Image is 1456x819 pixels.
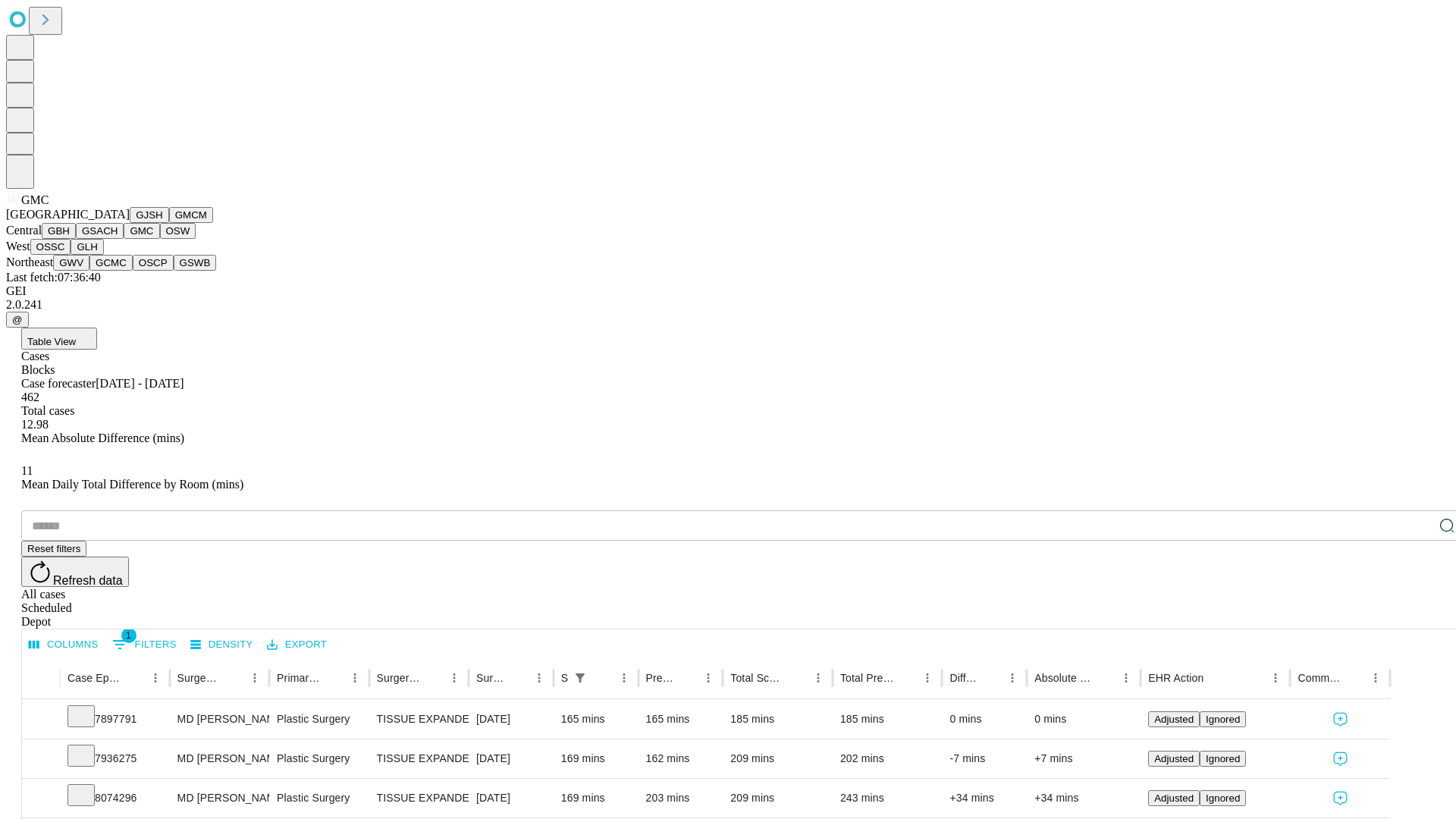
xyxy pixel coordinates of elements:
button: Expand [30,746,52,773]
button: Sort [1344,667,1365,689]
div: +7 mins [1034,739,1133,778]
button: Menu [145,667,166,689]
div: 169 mins [561,739,631,778]
span: [GEOGRAPHIC_DATA] [6,208,130,221]
span: Northeast [6,256,53,268]
span: Adjusted [1154,714,1194,725]
button: Sort [124,667,145,689]
button: GJSH [130,207,169,223]
button: Menu [444,667,465,689]
div: Case Epic Id [67,672,122,684]
div: 185 mins [840,700,935,739]
button: Select columns [25,633,102,657]
button: Ignored [1200,711,1246,727]
div: 2.0.241 [6,298,1450,312]
span: Total cases [21,404,74,417]
div: MD [PERSON_NAME] [PERSON_NAME] Md [177,739,262,778]
button: Menu [1002,667,1023,689]
div: Scheduled In Room Duration [561,672,568,684]
button: GWV [53,255,89,271]
button: GBH [42,223,76,239]
button: Show filters [570,667,591,689]
button: GLH [71,239,103,255]
button: Reset filters [21,541,86,557]
button: Sort [323,667,344,689]
div: Surgeon Name [177,672,221,684]
span: 462 [21,391,39,403]
span: Table View [27,336,76,347]
div: GEI [6,284,1450,298]
button: GSWB [174,255,217,271]
button: Sort [1094,667,1116,689]
button: Refresh data [21,557,129,587]
div: +34 mins [949,779,1019,817]
button: Menu [344,667,366,689]
div: 0 mins [1034,700,1133,739]
div: +34 mins [1034,779,1133,817]
span: Ignored [1206,753,1240,764]
div: Plastic Surgery [277,700,361,739]
div: 202 mins [840,739,935,778]
div: 209 mins [730,779,825,817]
div: MD [PERSON_NAME] [PERSON_NAME] Md [177,700,262,739]
button: Ignored [1200,790,1246,806]
button: Adjusted [1148,711,1200,727]
span: Mean Daily Total Difference by Room (mins) [21,478,243,491]
span: Last fetch: 07:36:40 [6,271,101,284]
button: GSACH [76,223,124,239]
div: Primary Service [277,672,321,684]
button: Menu [529,667,550,689]
button: Menu [613,667,635,689]
span: GMC [21,193,49,206]
button: Sort [786,667,808,689]
span: Case forecaster [21,377,96,390]
button: Sort [422,667,444,689]
span: Refresh data [53,574,123,587]
button: Expand [30,707,52,733]
span: Ignored [1206,792,1240,804]
div: 7936275 [67,739,162,778]
div: Plastic Surgery [277,779,361,817]
button: Adjusted [1148,751,1200,767]
div: 7897791 [67,700,162,739]
span: Mean Absolute Difference (mins) [21,431,184,444]
button: GMCM [169,207,213,223]
button: Export [263,633,331,657]
button: Sort [592,667,613,689]
div: -7 mins [949,739,1019,778]
button: @ [6,312,29,328]
button: OSCP [133,255,174,271]
span: 12.98 [21,418,49,431]
div: [DATE] [476,779,546,817]
button: Menu [1365,667,1386,689]
button: GMC [124,223,159,239]
span: Adjusted [1154,753,1194,764]
button: Adjusted [1148,790,1200,806]
div: Total Predicted Duration [840,672,895,684]
div: 162 mins [646,739,716,778]
span: Reset filters [27,543,80,554]
span: @ [12,314,23,325]
button: OSW [160,223,196,239]
div: Surgery Date [476,672,506,684]
button: Sort [507,667,529,689]
button: Table View [21,328,97,350]
div: Predicted In Room Duration [646,672,676,684]
div: [DATE] [476,739,546,778]
div: Comments [1298,672,1341,684]
div: Total Scheduled Duration [730,672,785,684]
button: Density [187,633,257,657]
div: 8074296 [67,779,162,817]
div: Difference [949,672,979,684]
div: 165 mins [561,700,631,739]
div: 1 active filter [570,667,591,689]
div: 169 mins [561,779,631,817]
div: Plastic Surgery [277,739,361,778]
button: GCMC [89,255,133,271]
div: 243 mins [840,779,935,817]
div: TISSUE EXPANDER PLACEMENT IN [MEDICAL_DATA] [377,779,461,817]
span: 11 [21,464,33,477]
span: 1 [121,628,136,643]
div: Surgery Name [377,672,421,684]
button: OSSC [30,239,71,255]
